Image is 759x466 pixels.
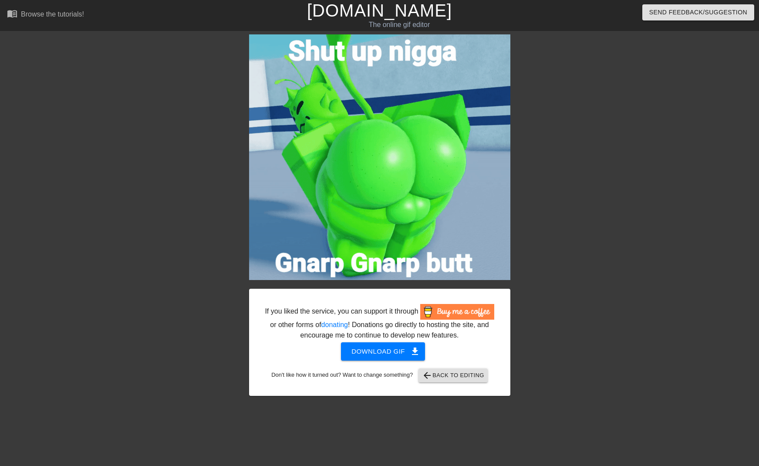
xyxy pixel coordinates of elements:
[418,368,488,382] button: Back to Editing
[321,321,348,328] a: donating
[21,10,84,18] div: Browse the tutorials!
[334,347,425,355] a: Download gif
[351,346,415,357] span: Download gif
[341,342,425,361] button: Download gif
[257,20,541,30] div: The online gif editor
[264,304,495,341] div: If you liked the service, you can support it through or other forms of ! Donations go directly to...
[307,1,452,20] a: [DOMAIN_NAME]
[7,8,17,19] span: menu_book
[649,7,747,18] span: Send Feedback/Suggestion
[249,34,510,280] img: UbhM3B4k.gif
[420,304,494,320] img: Buy Me A Coffee
[263,368,497,382] div: Don't like how it turned out? Want to change something?
[422,370,432,381] span: arrow_back
[7,8,84,22] a: Browse the tutorials!
[410,346,420,357] span: get_app
[642,4,754,20] button: Send Feedback/Suggestion
[422,370,484,381] span: Back to Editing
